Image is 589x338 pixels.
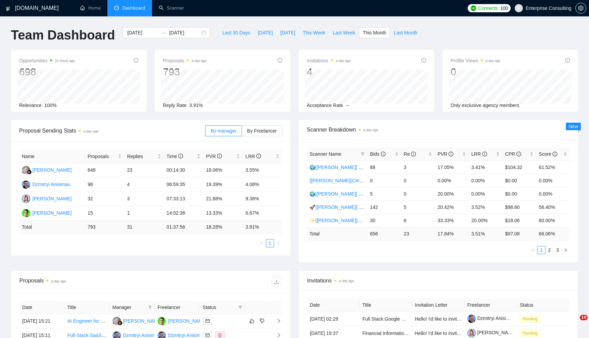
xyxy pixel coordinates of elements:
[85,178,124,192] td: 98
[309,178,426,183] a: {[PERSON_NAME]}C#/.Net WW - best match (0 spent)
[539,151,557,157] span: Score
[566,315,582,331] iframe: Intercom live chat
[529,246,537,254] li: Previous Page
[362,316,501,322] a: Full Stack Google Cloud Platform Developer (Python/Django/Vue)
[148,305,152,309] span: filter
[163,103,186,108] span: Reply Rate
[367,214,401,227] td: 30
[124,178,164,192] td: 4
[482,152,487,156] span: info-circle
[163,65,207,78] div: 793
[203,220,243,234] td: 18.28 %
[164,206,203,220] td: 14:02:38
[500,4,508,12] span: 100
[112,304,145,311] span: Manager
[486,59,501,63] time: a day ago
[516,152,521,156] span: info-circle
[218,27,254,38] button: Last 30 Days
[367,174,401,187] td: 0
[502,160,536,174] td: $104.32
[401,227,435,240] td: 23
[529,246,537,254] button: left
[346,103,349,108] span: --
[520,330,543,336] a: Pending
[164,220,203,234] td: 01:37:56
[451,57,501,65] span: Profile Views
[517,298,570,312] th: Status
[538,246,545,254] a: 1
[206,154,222,159] span: PVR
[309,165,398,170] a: 🌍[[PERSON_NAME]] Native Mobile WW
[85,163,124,178] td: 648
[123,317,162,325] div: [PERSON_NAME]
[266,239,274,247] li: 1
[536,200,570,214] td: 56.40%
[168,317,207,325] div: [PERSON_NAME]
[127,29,158,36] input: Start date
[367,187,401,200] td: 5
[299,27,329,38] button: This Week
[363,128,378,132] time: a day ago
[359,149,366,159] span: filter
[155,301,200,314] th: Freelancer
[22,210,72,215] a: IS[PERSON_NAME]
[536,227,570,240] td: 66.06 %
[245,154,261,159] span: LRR
[22,166,30,174] img: RH
[19,103,42,108] span: Relevance
[192,59,207,63] time: a day ago
[256,154,261,158] span: info-circle
[575,5,586,11] a: setting
[189,103,203,108] span: 3.91%
[110,301,155,314] th: Manager
[85,192,124,206] td: 32
[363,29,386,36] span: This Month
[309,218,391,223] a: ✨{[PERSON_NAME]}Blockchain WW
[520,315,540,323] span: Pending
[124,150,164,163] th: Replies
[19,150,85,163] th: Name
[64,301,109,314] th: Title
[22,195,30,203] img: EB
[390,27,421,38] button: Last Month
[360,298,412,312] th: Title
[536,214,570,227] td: 80.00%
[339,279,354,283] time: a day ago
[218,333,222,337] span: dollar
[161,30,166,35] span: swap-right
[19,301,64,314] th: Date
[85,206,124,220] td: 15
[84,129,99,133] time: a day ago
[562,246,570,254] li: Next Page
[243,220,282,234] td: 3.91 %
[22,209,30,217] img: IS
[271,279,282,285] span: download
[467,329,476,337] img: c18tcE-_HrlBU5SS5-hAweV9Odco0in-ZINk917beca6eDbR6FR8eD8K0yTwPOoRSM
[237,302,244,312] span: filter
[238,305,242,309] span: filter
[370,151,386,157] span: Bids
[258,239,266,247] li: Previous Page
[19,220,85,234] td: Total
[367,200,401,214] td: 142
[502,214,536,227] td: $18.06
[250,318,254,324] span: like
[124,220,164,234] td: 31
[203,178,243,192] td: 19.39%
[469,200,502,214] td: 3.52%
[127,153,156,160] span: Replies
[164,163,203,178] td: 00:14:30
[303,29,325,36] span: This Week
[157,332,206,338] a: DDzmitryi Anisimau
[576,5,586,11] span: setting
[435,160,469,174] td: 17.05%
[32,209,72,217] div: [PERSON_NAME]
[435,200,469,214] td: 20.42%
[19,126,205,135] span: Proposal Sending Stats
[435,227,469,240] td: 17.84 %
[274,239,282,247] button: right
[469,187,502,200] td: 0.00%
[360,312,412,326] td: Full Stack Google Cloud Platform Developer (Python/Django/Vue)
[19,57,75,65] span: Opportunities
[64,314,109,328] td: AI Engineer for Voice-Enabled RAG Chatbots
